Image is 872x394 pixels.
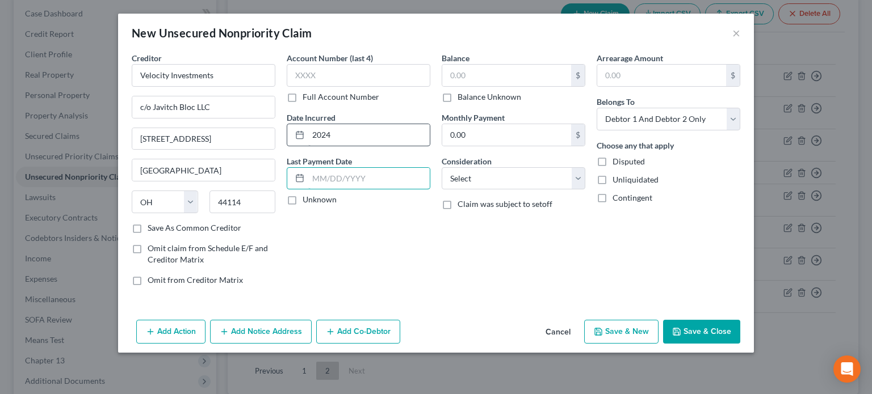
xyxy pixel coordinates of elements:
input: Apt, Suite, etc... [132,128,275,150]
input: XXXX [287,64,430,87]
input: MM/DD/YYYY [308,168,430,189]
label: Arrearage Amount [597,52,663,64]
div: $ [726,65,740,86]
label: Save As Common Creditor [148,222,241,234]
label: Account Number (last 4) [287,52,373,64]
input: Enter address... [132,96,275,118]
button: Save & Close [663,320,740,344]
label: Unknown [303,194,337,205]
label: Balance Unknown [458,91,521,103]
label: Choose any that apply [597,139,674,151]
button: Cancel [536,321,580,344]
button: Add Co-Debtor [316,320,400,344]
div: $ [571,124,585,146]
span: Contingent [613,193,652,202]
label: Full Account Number [303,91,379,103]
button: Add Action [136,320,206,344]
div: Open Intercom Messenger [833,355,861,383]
div: $ [571,65,585,86]
input: Search creditor by name... [132,64,275,87]
input: MM/DD/YYYY [308,124,430,146]
span: Unliquidated [613,175,659,184]
span: Disputed [613,156,645,166]
input: 0.00 [442,124,571,146]
input: Enter zip... [209,190,276,213]
label: Monthly Payment [442,112,505,124]
span: Belongs To [597,97,635,107]
span: Omit from Creditor Matrix [148,275,243,285]
span: Claim was subject to setoff [458,199,552,209]
span: Omit claim from Schedule E/F and Creditor Matrix [148,243,268,264]
div: New Unsecured Nonpriority Claim [132,25,312,41]
span: Creditor [132,53,162,63]
label: Last Payment Date [287,155,352,167]
input: 0.00 [442,65,571,86]
button: Add Notice Address [210,320,312,344]
label: Consideration [442,155,492,167]
button: Save & New [584,320,659,344]
input: Enter city... [132,159,275,181]
input: 0.00 [597,65,726,86]
button: × [732,26,740,40]
label: Balance [442,52,469,64]
label: Date Incurred [287,112,336,124]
